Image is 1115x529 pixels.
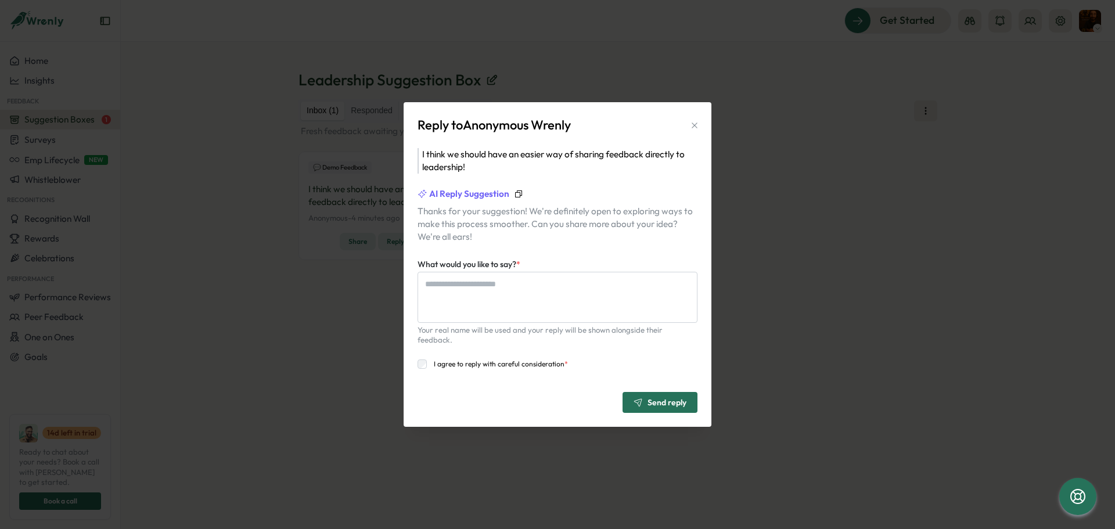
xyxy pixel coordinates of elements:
[434,359,568,368] span: I agree to reply with careful consideration
[648,398,686,406] span: Send reply
[623,392,697,413] button: Send reply
[429,188,509,200] span: AI Reply Suggestion
[418,258,520,271] label: What would you like to say?
[418,205,697,243] p: Thanks for your suggestion! We're definitely open to exploring ways to make this process smoother...
[418,116,571,134] h3: Reply to Anonymous Wrenly
[418,325,697,346] span: Your real name will be used and your reply will be shown alongside their feedback.
[514,189,523,199] button: Copy reply suggestion to clipboard
[418,148,697,174] p: I think we should have an easier way of sharing feedback directly to leadership!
